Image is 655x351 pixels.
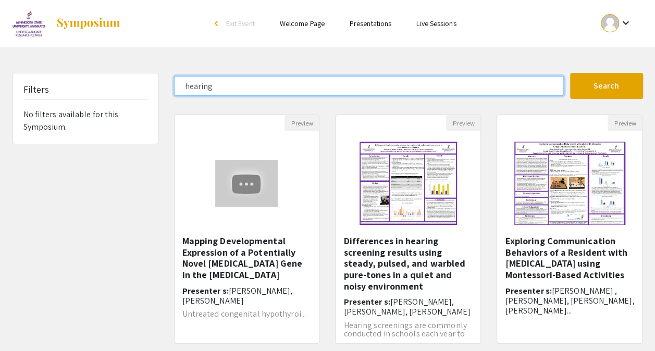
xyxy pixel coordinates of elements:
[182,235,312,280] h5: Mapping Developmental Expression of a Potentially Novel [MEDICAL_DATA] Gene in the [MEDICAL_DATA]
[280,19,325,28] a: Welcome Page
[182,286,312,306] h6: Presenter s:
[56,17,121,30] img: Symposium by ForagerOne
[23,84,50,95] h5: Filters
[590,11,642,35] button: Expand account dropdown
[350,19,391,28] a: Presentations
[497,115,642,344] div: Open Presentation <p><span style="color: rgb(0, 0, 0);">Exploring Communication Behaviors of a Re...
[504,131,636,235] img: <p><span style="color: rgb(0, 0, 0);">Exploring Communication Behaviors of a Resident with Dement...
[8,304,44,343] iframe: Chat
[226,19,255,28] span: Exit Event
[182,285,293,306] span: [PERSON_NAME], [PERSON_NAME]
[182,310,312,318] p: Untreated congenital hypothyroi...
[335,115,481,344] div: Open Presentation <p>Differences in hearing screening results using steady, pulsed, and warbled p...
[505,286,634,316] h6: Presenter s:
[343,235,473,292] h5: Differences in hearing screening results using steady, pulsed, and warbled pure-tones in a quiet ...
[446,115,480,131] button: Preview
[205,149,288,217] img: <p class="ql-align-center"><strong>Mapping Developmental Expression of a Potentially Novel Deafne...
[215,20,221,27] div: arrow_back_ios
[343,296,471,317] span: [PERSON_NAME], [PERSON_NAME], [PERSON_NAME]
[343,297,473,317] h6: Presenter s:
[174,115,320,344] div: Open Presentation <p class="ql-align-center"><strong>Mapping Developmental Expression of a Potent...
[174,76,564,96] input: Search Keyword(s) Or Author(s)
[619,17,632,29] mat-icon: Expand account dropdown
[349,131,467,235] img: <p>Differences in hearing screening results using steady, pulsed, and warbled pure-tones in a qui...
[13,10,121,36] a: 2024 Undergraduate Research Symposium
[13,10,46,36] img: 2024 Undergraduate Research Symposium
[505,285,634,316] span: [PERSON_NAME] , [PERSON_NAME], [PERSON_NAME], [PERSON_NAME]...
[416,19,456,28] a: Live Sessions
[608,115,642,131] button: Preview
[570,73,643,99] button: Search
[285,115,319,131] button: Preview
[13,73,158,144] div: No filters available for this Symposium.
[505,235,634,280] h5: Exploring Communication Behaviors of a Resident with [MEDICAL_DATA] using Montessori-Based Activi...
